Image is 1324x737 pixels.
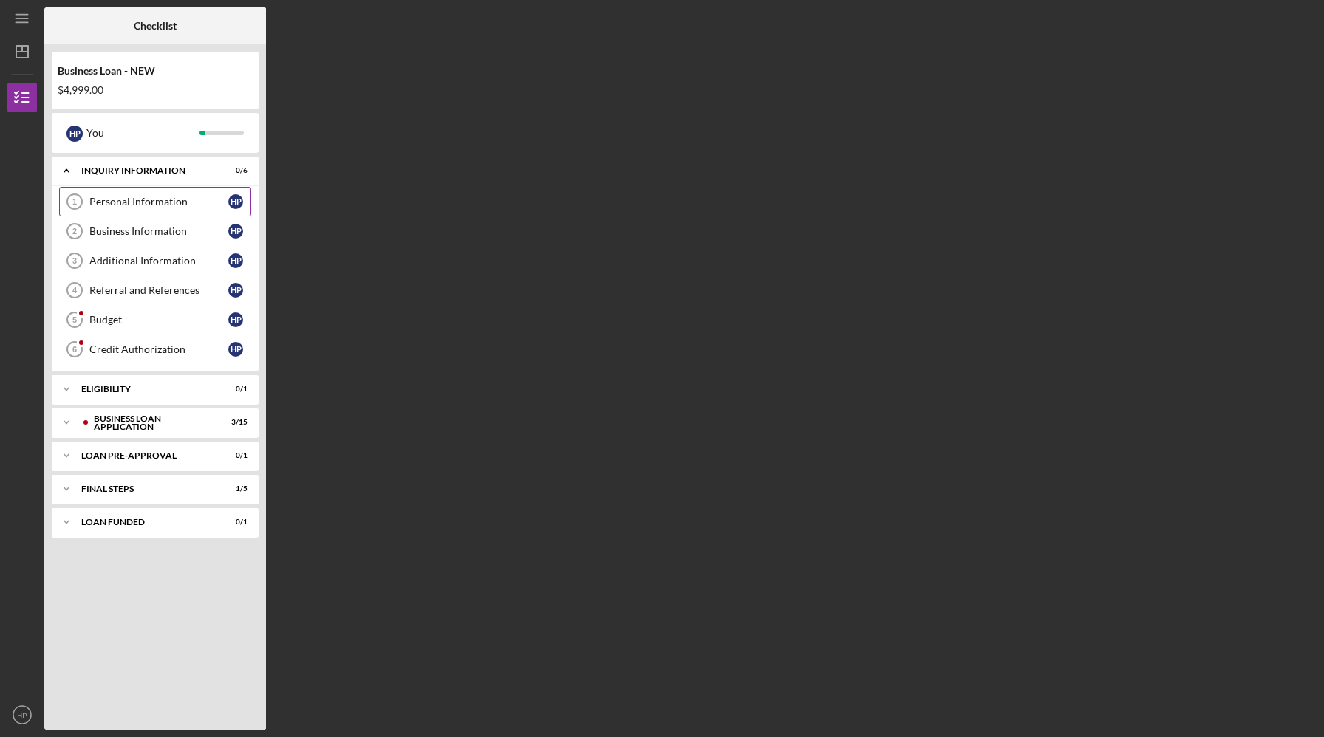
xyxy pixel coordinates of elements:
[221,418,248,427] div: 3 / 15
[228,342,243,357] div: H P
[89,196,228,208] div: Personal Information
[134,20,177,32] b: Checklist
[221,385,248,394] div: 0 / 1
[86,120,199,145] div: You
[7,700,37,730] button: HP
[59,216,251,246] a: 2Business InformationHP
[72,256,77,265] tspan: 3
[59,305,251,335] a: 5BudgetHP
[81,451,211,460] div: LOAN PRE-APPROVAL
[58,84,253,96] div: $4,999.00
[228,253,243,268] div: H P
[228,194,243,209] div: H P
[221,518,248,527] div: 0 / 1
[72,345,77,354] tspan: 6
[94,414,211,431] div: BUSINESS LOAN APPLICATION
[17,711,27,719] text: HP
[72,315,77,324] tspan: 5
[59,246,251,275] a: 3Additional InformationHP
[221,166,248,175] div: 0 / 6
[72,286,78,295] tspan: 4
[228,224,243,239] div: H P
[72,227,77,236] tspan: 2
[58,65,253,77] div: Business Loan - NEW
[89,284,228,296] div: Referral and References
[81,166,211,175] div: INQUIRY INFORMATION
[59,187,251,216] a: 1Personal InformationHP
[89,225,228,237] div: Business Information
[228,312,243,327] div: H P
[89,255,228,267] div: Additional Information
[221,451,248,460] div: 0 / 1
[228,283,243,298] div: H P
[81,385,211,394] div: ELIGIBILITY
[59,275,251,305] a: 4Referral and ReferencesHP
[89,314,228,326] div: Budget
[89,343,228,355] div: Credit Authorization
[81,484,211,493] div: FINAL STEPS
[59,335,251,364] a: 6Credit AuthorizationHP
[221,484,248,493] div: 1 / 5
[72,197,77,206] tspan: 1
[81,518,211,527] div: LOAN FUNDED
[66,126,83,142] div: H P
